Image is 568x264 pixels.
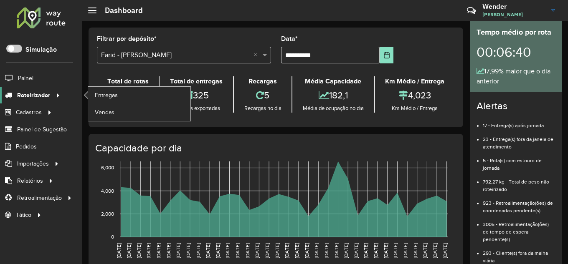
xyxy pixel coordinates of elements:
div: 00:06:40 [477,38,555,66]
label: Simulação [25,45,57,55]
text: [DATE] [245,243,250,258]
text: [DATE] [284,243,289,258]
text: [DATE] [195,243,201,258]
li: 792,27 kg - Total de peso não roteirizado [483,172,555,193]
h3: Wender [482,3,545,10]
div: Entregas exportadas [162,104,231,113]
span: Painel de Sugestão [17,125,67,134]
div: Km Médio / Entrega [377,104,453,113]
text: [DATE] [373,243,378,258]
text: [DATE] [304,243,309,258]
div: Km Médio / Entrega [377,76,453,86]
text: [DATE] [156,243,161,258]
text: [DATE] [175,243,181,258]
text: [DATE] [442,243,448,258]
label: Data [281,34,298,44]
div: Média Capacidade [294,76,372,86]
h4: Capacidade por dia [95,142,455,154]
div: 17,99% maior que o dia anterior [477,66,555,86]
text: [DATE] [225,243,230,258]
text: [DATE] [146,243,151,258]
text: [DATE] [116,243,122,258]
span: Importações [17,159,49,168]
div: Total de rotas [99,76,157,86]
text: [DATE] [264,243,270,258]
text: [DATE] [393,243,398,258]
text: [DATE] [334,243,339,258]
text: [DATE] [363,243,368,258]
div: 182,1 [294,86,372,104]
button: Choose Date [380,47,393,63]
text: [DATE] [353,243,359,258]
text: [DATE] [343,243,349,258]
text: [DATE] [235,243,240,258]
a: Vendas [88,104,190,121]
text: 6,000 [101,165,114,171]
div: Recargas [236,76,289,86]
li: 23 - Entrega(s) fora da janela de atendimento [483,129,555,151]
span: Tático [16,211,31,219]
text: [DATE] [403,243,408,258]
text: [DATE] [383,243,388,258]
text: [DATE] [254,243,260,258]
text: [DATE] [294,243,299,258]
span: [PERSON_NAME] [482,11,545,18]
span: Retroalimentação [17,194,62,202]
text: [DATE] [126,243,132,258]
a: Entregas [88,87,190,103]
a: Contato Rápido [462,2,480,20]
span: Vendas [95,108,114,117]
text: [DATE] [274,243,280,258]
text: [DATE] [205,243,210,258]
span: Roteirizador [17,91,50,100]
text: [DATE] [166,243,171,258]
li: 3005 - Retroalimentação(ões) de tempo de espera pendente(s) [483,214,555,243]
text: [DATE] [136,243,142,258]
text: [DATE] [413,243,418,258]
text: [DATE] [215,243,221,258]
li: 5 - Rota(s) com estouro de jornada [483,151,555,172]
text: [DATE] [324,243,329,258]
text: [DATE] [314,243,319,258]
span: Painel [18,74,33,83]
div: Tempo médio por rota [477,27,555,38]
div: Média de ocupação no dia [294,104,372,113]
span: Cadastros [16,108,42,117]
span: Entregas [95,91,118,100]
span: Clear all [254,50,261,60]
span: Pedidos [16,142,37,151]
label: Filtrar por depósito [97,34,157,44]
div: Recargas no dia [236,104,289,113]
text: 0 [111,234,114,239]
li: 17 - Entrega(s) após jornada [483,116,555,129]
text: 4,000 [101,188,114,194]
h4: Alertas [477,100,555,112]
div: 325 [162,86,231,104]
span: Relatórios [17,176,43,185]
text: 2,000 [101,211,114,216]
h2: Dashboard [96,6,143,15]
text: [DATE] [432,243,438,258]
div: Total de entregas [162,76,231,86]
text: [DATE] [185,243,191,258]
li: 923 - Retroalimentação(ões) de coordenadas pendente(s) [483,193,555,214]
text: [DATE] [422,243,428,258]
div: 5 [236,86,289,104]
div: 4,023 [377,86,453,104]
